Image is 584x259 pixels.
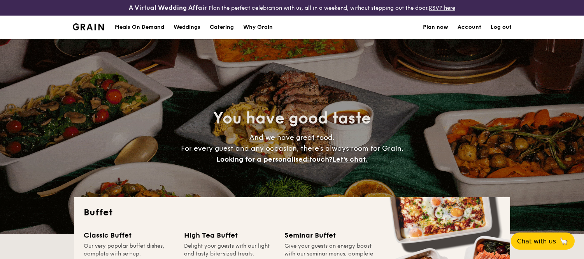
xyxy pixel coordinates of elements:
a: Log out [491,16,512,39]
span: 🦙 [559,237,568,246]
a: RSVP here [429,5,455,11]
button: Chat with us🦙 [511,233,575,250]
a: Account [458,16,481,39]
span: Let's chat. [332,155,368,164]
a: Meals On Demand [110,16,169,39]
span: And we have great food. For every guest and any occasion, there’s always room for Grain. [181,133,403,164]
div: Meals On Demand [115,16,164,39]
h1: Catering [210,16,234,39]
div: Seminar Buffet [284,230,375,241]
div: High Tea Buffet [184,230,275,241]
div: Classic Buffet [84,230,175,241]
h4: A Virtual Wedding Affair [129,3,207,12]
div: Plan the perfect celebration with us, all in a weekend, without stepping out the door. [97,3,487,12]
span: Looking for a personalised touch? [216,155,332,164]
a: Logotype [73,23,104,30]
span: Chat with us [517,238,556,245]
h2: Buffet [84,206,501,219]
a: Why Grain [239,16,277,39]
a: Weddings [169,16,205,39]
img: Grain [73,23,104,30]
div: Why Grain [243,16,273,39]
div: Weddings [174,16,200,39]
span: You have good taste [213,109,371,128]
a: Plan now [423,16,448,39]
a: Catering [205,16,239,39]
